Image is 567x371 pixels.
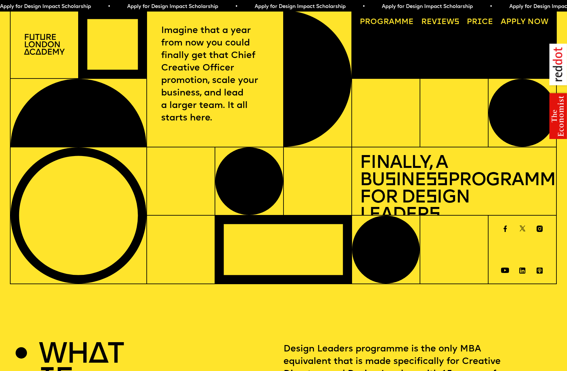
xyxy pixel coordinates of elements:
span: ss [426,172,448,190]
a: Price [463,14,497,30]
span: • [489,4,492,9]
span: • [362,4,365,9]
span: s [429,206,440,224]
span: a [389,18,394,26]
p: Imagine that a year from now you could finally get that Chief Creative Officer promotion, scale y... [161,25,269,125]
span: • [108,4,111,9]
a: Apply now [497,14,552,30]
h1: Finally, a Bu ine Programme for De ign Leader [360,155,548,224]
a: Programme [356,14,418,30]
span: • [235,4,238,9]
span: s [426,189,437,207]
a: Reviews [417,14,463,30]
span: A [501,18,506,26]
span: s [385,172,396,190]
